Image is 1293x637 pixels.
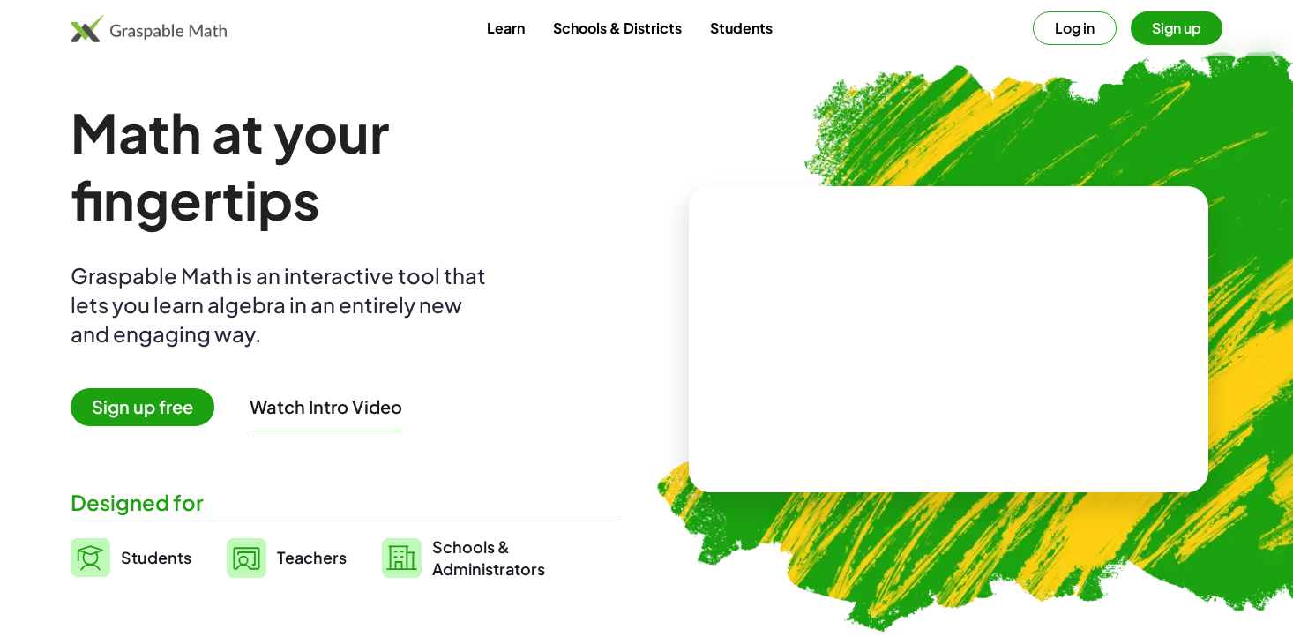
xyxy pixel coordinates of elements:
span: Students [121,547,191,567]
div: Graspable Math is an interactive tool that lets you learn algebra in an entirely new and engaging... [71,261,494,348]
span: Sign up free [71,388,214,426]
h1: Math at your fingertips [71,99,618,233]
button: Watch Intro Video [250,395,402,418]
button: Log in [1033,11,1117,45]
img: svg%3e [227,538,266,578]
a: Schools & Districts [539,11,696,44]
button: Sign up [1131,11,1222,45]
span: Teachers [277,547,347,567]
img: svg%3e [71,538,110,577]
span: Schools & Administrators [432,536,545,580]
a: Teachers [227,536,347,580]
a: Students [696,11,787,44]
div: Designed for [71,488,618,517]
a: Learn [473,11,539,44]
video: What is this? This is dynamic math notation. Dynamic math notation plays a central role in how Gr... [817,274,1081,406]
a: Schools &Administrators [382,536,545,580]
img: svg%3e [382,538,422,578]
a: Students [71,536,191,580]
